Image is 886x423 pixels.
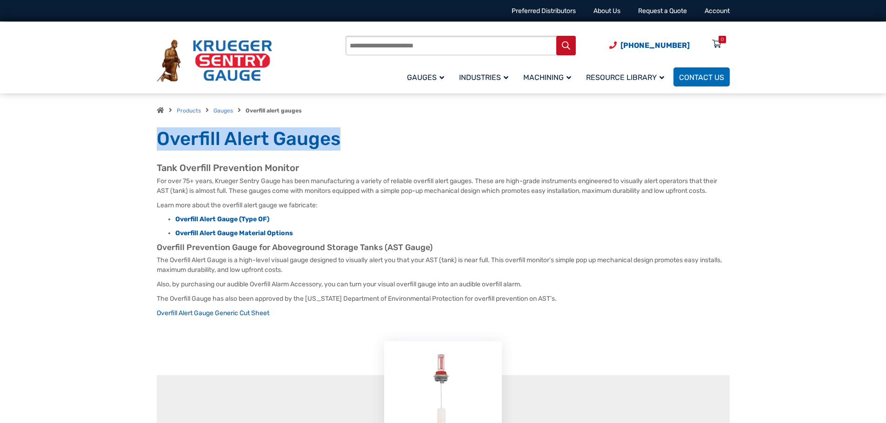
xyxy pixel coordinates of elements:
a: About Us [593,7,620,15]
a: Industries [453,66,518,88]
h3: Overfill Prevention Gauge for Aboveground Storage Tanks (AST Gauge) [157,243,730,253]
span: Contact Us [679,73,724,82]
div: 0 [721,36,724,43]
a: Overfill Alert Gauge Material Options [175,229,293,237]
p: The Overfill Alert Gauge is a high-level visual gauge designed to visually alert you that your AS... [157,255,730,275]
a: Overfill Alert Gauge Generic Cut Sheet [157,309,269,317]
span: Resource Library [586,73,664,82]
a: Products [177,107,201,114]
a: Gauges [401,66,453,88]
p: The Overfill Gauge has also been approved by the [US_STATE] Department of Environmental Protectio... [157,294,730,304]
h1: Overfill Alert Gauges [157,127,730,151]
a: Preferred Distributors [512,7,576,15]
a: Phone Number (920) 434-8860 [609,40,690,51]
strong: Overfill alert gauges [246,107,302,114]
p: Learn more about the overfill alert gauge we fabricate: [157,200,730,210]
p: Also, by purchasing our audible Overfill Alarm Accessory, you can turn your visual overfill gauge... [157,279,730,289]
a: Contact Us [673,67,730,86]
span: Machining [523,73,571,82]
span: Industries [459,73,508,82]
p: For over 75+ years, Krueger Sentry Gauge has been manufacturing a variety of reliable overfill al... [157,176,730,196]
a: Account [705,7,730,15]
img: Krueger Sentry Gauge [157,40,272,82]
span: Gauges [407,73,444,82]
a: Machining [518,66,580,88]
a: Gauges [213,107,233,114]
a: Overfill Alert Gauge (Type OF) [175,215,269,223]
a: Request a Quote [638,7,687,15]
a: Resource Library [580,66,673,88]
span: [PHONE_NUMBER] [620,41,690,50]
h2: Tank Overfill Prevention Monitor [157,162,730,174]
